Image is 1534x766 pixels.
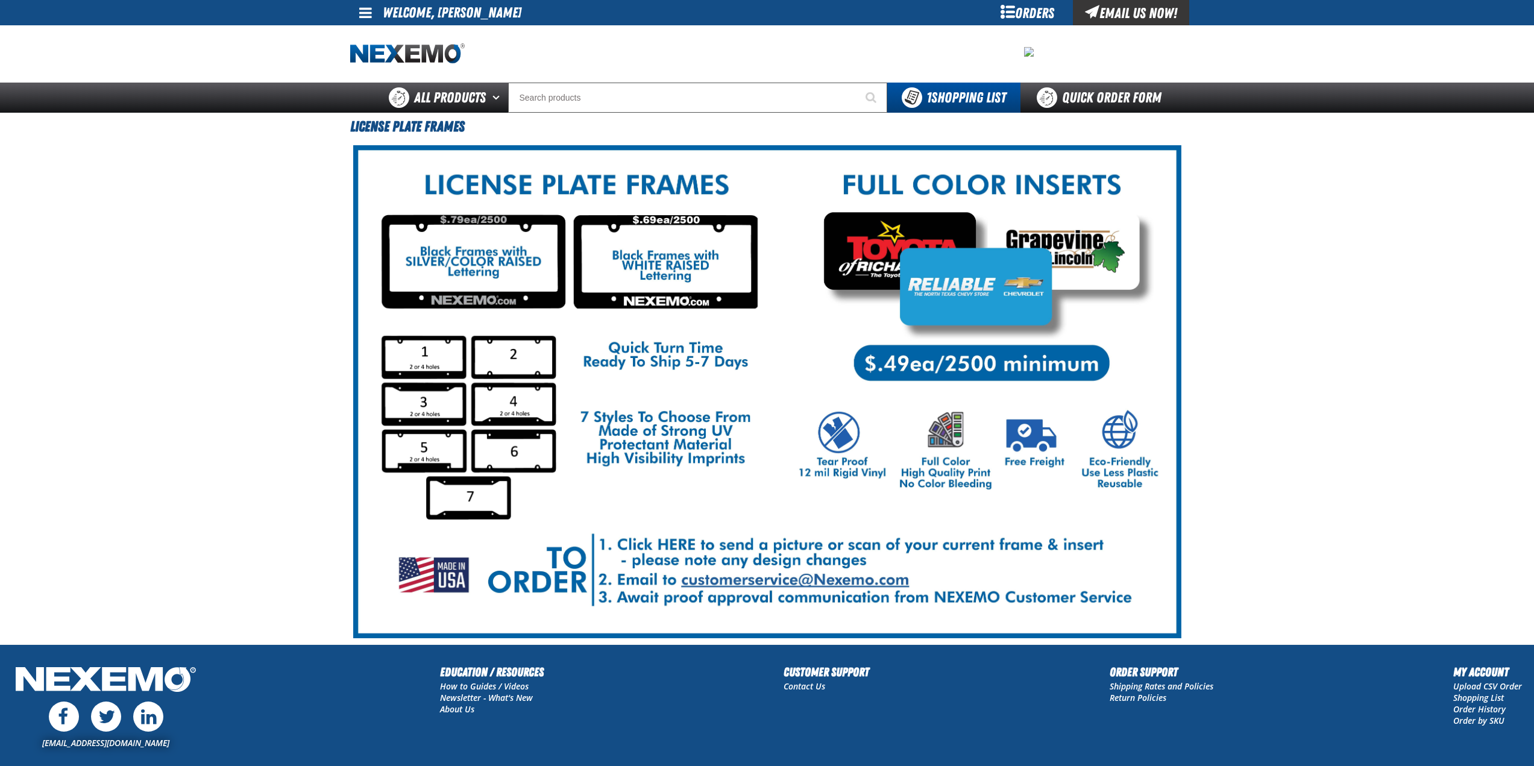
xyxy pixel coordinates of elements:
h2: Education / Resources [440,663,544,681]
a: Contact Us [784,680,825,692]
a: Quick Order Form [1020,83,1184,113]
img: LP Frame-Insert Landing Pg-USA [353,145,1181,638]
a: About Us [440,703,474,715]
img: fc2cee1a5a0068665dcafeeff0455850.jpeg [1024,47,1034,57]
button: Start Searching [857,83,887,113]
a: Upload CSV Order [1453,680,1522,692]
input: Search [508,83,887,113]
a: Shopping List [1453,692,1504,703]
span: License Plate Frames [350,118,465,135]
a: Return Policies [1110,692,1166,703]
a: Newsletter - What's New [440,692,533,703]
h2: Customer Support [784,663,869,681]
span: All Products [414,87,486,108]
a: [EMAIL_ADDRESS][DOMAIN_NAME] [42,737,169,749]
span: Shopping List [926,89,1006,106]
a: Shipping Rates and Policies [1110,680,1213,692]
a: How to Guides / Videos [440,680,529,692]
img: Nexemo logo [350,43,465,64]
h2: Order Support [1110,663,1213,681]
button: You have 1 Shopping List. Open to view details [887,83,1020,113]
h2: My Account [1453,663,1522,681]
a: Order History [1453,703,1506,715]
button: Open All Products pages [488,83,508,113]
a: Home [350,43,465,64]
strong: 1 [926,89,931,106]
a: Order by SKU [1453,715,1504,726]
img: Nexemo Logo [12,663,200,699]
